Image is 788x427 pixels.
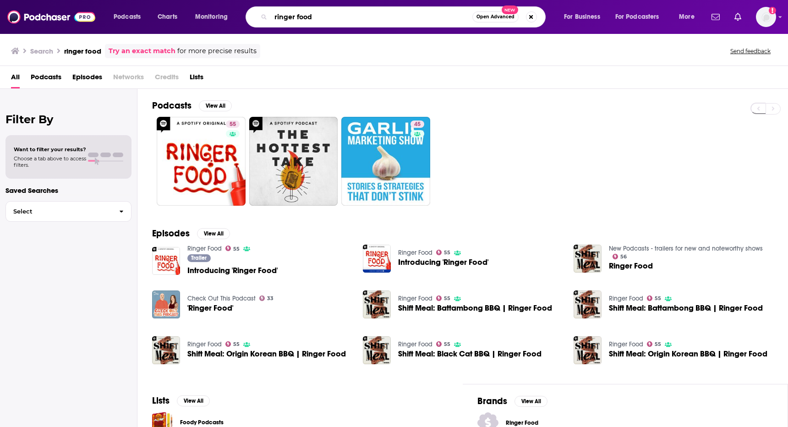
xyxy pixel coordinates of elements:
[756,7,776,27] button: Show profile menu
[476,15,514,19] span: Open Advanced
[609,10,673,24] button: open menu
[564,11,600,23] span: For Business
[769,7,776,14] svg: Add a profile image
[187,267,278,274] a: Introducing 'Ringer Food'
[436,250,451,255] a: 55
[398,340,432,348] a: Ringer Food
[363,336,391,364] img: Shift Meal: Black Cat BBQ | Ringer Food
[731,9,745,25] a: Show notifications dropdown
[609,350,767,358] a: Shift Meal: Origin Korean BBQ | Ringer Food
[502,5,518,14] span: New
[109,46,175,56] a: Try an exact match
[363,245,391,273] img: Introducing 'Ringer Food'
[152,228,190,239] h2: Episodes
[230,120,236,129] span: 55
[195,11,228,23] span: Monitoring
[226,120,240,128] a: 55
[31,70,61,88] a: Podcasts
[152,10,183,24] a: Charts
[5,186,131,195] p: Saved Searches
[152,100,232,111] a: PodcastsView All
[398,350,542,358] a: Shift Meal: Black Cat BBQ | Ringer Food
[64,47,101,55] h3: ringer food
[113,70,144,88] span: Networks
[673,10,706,24] button: open menu
[398,249,432,257] a: Ringer Food
[259,296,274,301] a: 33
[152,290,180,318] a: 'Ringer Food'
[197,228,230,239] button: View All
[5,201,131,222] button: Select
[398,304,552,312] a: Shift Meal: Battambong BBQ | Ringer Food
[30,47,53,55] h3: Search
[341,117,430,206] a: 45
[155,70,179,88] span: Credits
[506,419,560,427] span: Ringer Food
[199,100,232,111] button: View All
[756,7,776,27] span: Logged in as rowan.sullivan
[152,336,180,364] img: Shift Meal: Origin Korean BBQ | Ringer Food
[436,341,451,347] a: 55
[6,208,112,214] span: Select
[267,296,274,301] span: 33
[574,336,602,364] img: Shift Meal: Origin Korean BBQ | Ringer Food
[187,350,346,358] a: Shift Meal: Origin Korean BBQ | Ringer Food
[187,295,256,302] a: Check Out This Podcast
[233,342,240,346] span: 55
[398,258,488,266] a: Introducing 'Ringer Food'
[574,290,602,318] a: Shift Meal: Battambong BBQ | Ringer Food
[444,342,450,346] span: 55
[190,70,203,88] a: Lists
[647,296,662,301] a: 55
[613,254,627,259] a: 56
[157,117,246,206] a: 55
[114,11,141,23] span: Podcasts
[11,70,20,88] a: All
[254,6,554,27] div: Search podcasts, credits, & more...
[225,246,240,251] a: 55
[363,290,391,318] img: Shift Meal: Battambong BBQ | Ringer Food
[152,247,180,275] img: Introducing 'Ringer Food'
[756,7,776,27] img: User Profile
[472,11,519,22] button: Open AdvancedNew
[7,8,95,26] a: Podchaser - Follow, Share and Rate Podcasts
[189,10,240,24] button: open menu
[233,247,240,251] span: 55
[609,245,763,252] a: New Podcasts - trailers for new and noteworthy shows
[410,120,424,128] a: 45
[615,11,659,23] span: For Podcasters
[177,46,257,56] span: for more precise results
[436,296,451,301] a: 55
[609,304,763,312] a: Shift Meal: Battambong BBQ | Ringer Food
[271,10,472,24] input: Search podcasts, credits, & more...
[708,9,723,25] a: Show notifications dropdown
[574,245,602,273] img: Ringer Food
[187,304,233,312] a: 'Ringer Food'
[477,395,547,407] a: BrandsView All
[444,296,450,301] span: 55
[655,342,661,346] span: 55
[152,395,170,406] h2: Lists
[609,262,653,270] a: Ringer Food
[177,395,210,406] button: View All
[158,11,177,23] span: Charts
[14,146,86,153] span: Want to filter your results?
[477,395,507,407] h2: Brands
[152,100,192,111] h2: Podcasts
[728,47,773,55] button: Send feedback
[679,11,695,23] span: More
[72,70,102,88] a: Episodes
